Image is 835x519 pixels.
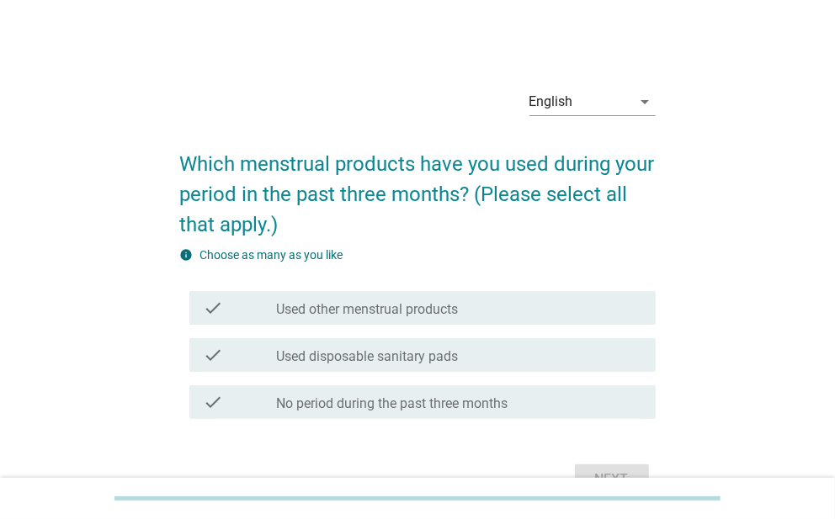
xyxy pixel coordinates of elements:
label: Used other menstrual products [276,301,458,318]
i: info [179,248,193,262]
i: check [203,392,223,412]
i: check [203,298,223,318]
div: English [529,94,573,109]
label: No period during the past three months [276,395,508,412]
i: check [203,345,223,365]
label: Used disposable sanitary pads [276,348,458,365]
label: Choose as many as you like [199,248,343,262]
h2: Which menstrual products have you used during your period in the past three months? (Please selec... [179,132,655,240]
i: arrow_drop_down [636,92,656,112]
